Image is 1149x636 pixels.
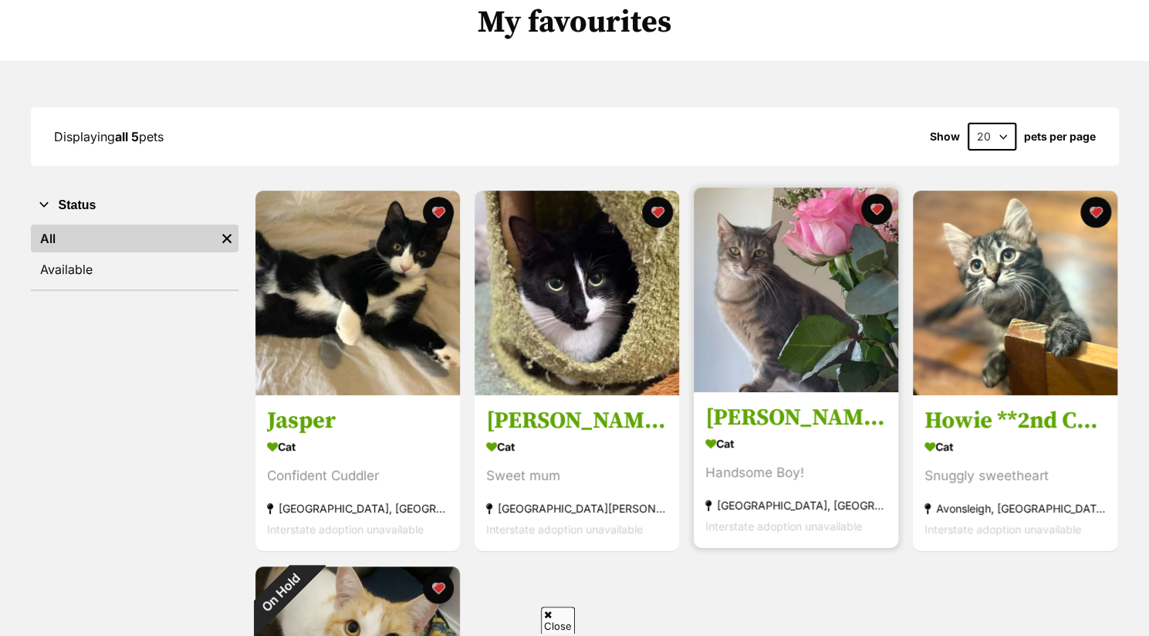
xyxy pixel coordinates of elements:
[642,197,673,228] button: favourite
[267,436,448,458] div: Cat
[486,407,667,436] h3: [PERSON_NAME]🌹
[267,523,424,536] span: Interstate adoption unavailable
[31,255,238,283] a: Available
[54,129,164,144] span: Displaying pets
[115,129,139,144] strong: all 5
[924,466,1106,487] div: Snuggly sweetheart
[861,194,892,225] button: favourite
[267,499,448,519] div: [GEOGRAPHIC_DATA], [GEOGRAPHIC_DATA]
[423,573,454,604] button: favourite
[475,395,679,552] a: [PERSON_NAME]🌹 Cat Sweet mum [GEOGRAPHIC_DATA][PERSON_NAME], [GEOGRAPHIC_DATA] Interstate adoptio...
[486,436,667,458] div: Cat
[924,407,1106,436] h3: Howie **2nd Chance Cat Rescue**
[1080,197,1111,228] button: favourite
[541,607,575,634] span: Close
[694,188,898,392] img: Humphrey 🐈‍⬛
[267,466,448,487] div: Confident Cuddler
[255,395,460,552] a: Jasper Cat Confident Cuddler [GEOGRAPHIC_DATA], [GEOGRAPHIC_DATA] Interstate adoption unavailable...
[1024,130,1096,143] label: pets per page
[31,222,238,289] div: Status
[913,191,1117,395] img: Howie **2nd Chance Cat Rescue**
[255,191,460,395] img: Jasper
[913,395,1117,552] a: Howie **2nd Chance Cat Rescue** Cat Snuggly sweetheart Avonsleigh, [GEOGRAPHIC_DATA] Interstate a...
[486,523,643,536] span: Interstate adoption unavailable
[705,463,887,484] div: Handsome Boy!
[705,404,887,433] h3: [PERSON_NAME] 🐈‍⬛
[486,499,667,519] div: [GEOGRAPHIC_DATA][PERSON_NAME], [GEOGRAPHIC_DATA]
[486,466,667,487] div: Sweet mum
[423,197,454,228] button: favourite
[705,496,887,516] div: [GEOGRAPHIC_DATA], [GEOGRAPHIC_DATA]
[930,130,960,143] span: Show
[924,499,1106,519] div: Avonsleigh, [GEOGRAPHIC_DATA]
[31,225,215,252] a: All
[924,436,1106,458] div: Cat
[215,225,238,252] a: Remove filter
[475,191,679,395] img: Chloe🌹
[705,433,887,455] div: Cat
[31,195,238,215] button: Status
[705,520,862,533] span: Interstate adoption unavailable
[924,523,1081,536] span: Interstate adoption unavailable
[267,407,448,436] h3: Jasper
[694,392,898,549] a: [PERSON_NAME] 🐈‍⬛ Cat Handsome Boy! [GEOGRAPHIC_DATA], [GEOGRAPHIC_DATA] Interstate adoption unav...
